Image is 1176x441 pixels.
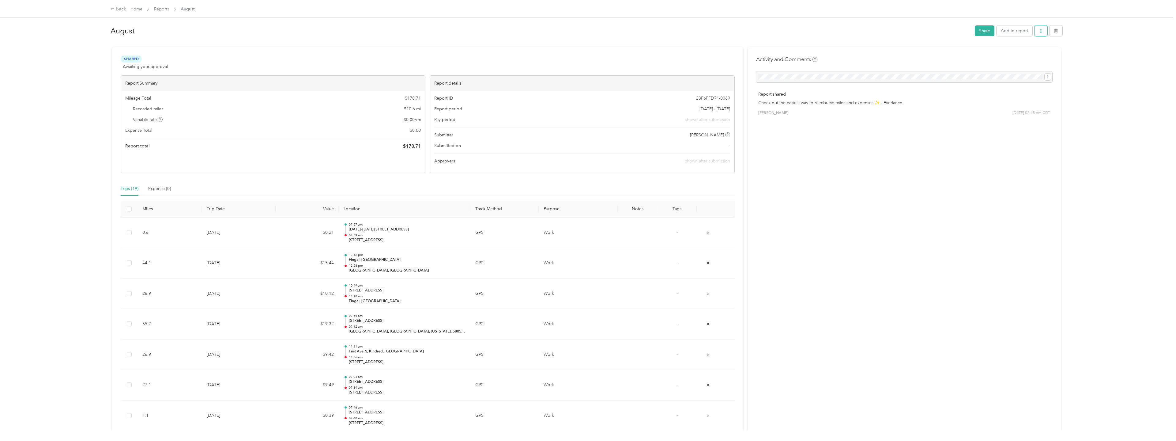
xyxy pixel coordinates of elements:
td: GPS [470,248,539,279]
a: Home [130,6,142,12]
td: GPS [470,309,539,340]
span: Recorded miles [133,106,163,112]
td: [DATE] [202,279,276,309]
iframe: Everlance-gr Chat Button Frame [1142,407,1176,441]
p: 12:58 pm [349,264,466,268]
h1: August [111,24,971,38]
a: Reports [154,6,169,12]
p: [GEOGRAPHIC_DATA], [GEOGRAPHIC_DATA] [349,268,466,273]
td: GPS [470,370,539,401]
p: 11:11 am [349,344,466,349]
th: Location [339,201,470,218]
td: 0.6 [138,218,202,248]
p: 12:12 pm [349,253,466,257]
span: 510.6 mi [404,106,421,112]
span: Report period [434,106,462,112]
p: Fingal, [GEOGRAPHIC_DATA] [349,298,466,304]
span: Variable rate [133,116,163,123]
p: 07:57 am [349,222,466,227]
span: Submitted on [434,143,461,149]
th: Purpose [539,201,618,218]
span: August [181,6,195,12]
p: 07:34 am [349,386,466,390]
p: [GEOGRAPHIC_DATA], [GEOGRAPHIC_DATA], [US_STATE], 58054, [GEOGRAPHIC_DATA] [349,329,466,334]
p: [STREET_ADDRESS] [349,238,466,243]
p: Fingal, [GEOGRAPHIC_DATA] [349,257,466,263]
span: shown after submission [685,158,730,164]
p: [STREET_ADDRESS] [349,288,466,293]
p: 07:03 am [349,375,466,379]
p: [DATE]–[DATE][STREET_ADDRESS] [349,227,466,232]
span: Awaiting your approval [123,63,168,70]
span: - [677,230,678,235]
span: $ 178.71 [403,143,421,150]
td: 44.1 [138,248,202,279]
span: [PERSON_NAME] [758,110,788,116]
span: shown after submission [685,116,730,123]
td: $9.42 [276,340,339,370]
p: [STREET_ADDRESS] [349,390,466,395]
p: 07:46 am [349,405,466,410]
th: Miles [138,201,202,218]
td: 1.1 [138,401,202,431]
span: - [677,413,678,418]
span: - [677,260,678,265]
div: Report Summary [121,76,425,91]
td: Work [539,279,618,309]
span: [DATE] - [DATE] [699,106,730,112]
span: - [677,291,678,296]
span: Expense Total [125,127,152,134]
span: $ 0.00 / mi [404,116,421,123]
th: Trip Date [202,201,276,218]
td: GPS [470,218,539,248]
td: $10.12 [276,279,339,309]
td: [DATE] [202,340,276,370]
td: Work [539,309,618,340]
button: Share [975,25,994,36]
td: GPS [470,279,539,309]
div: Expense (0) [148,185,171,192]
td: [DATE] [202,248,276,279]
td: 28.9 [138,279,202,309]
p: 11:36 am [349,355,466,359]
td: $9.49 [276,370,339,401]
th: Notes [618,201,657,218]
td: [DATE] [202,401,276,431]
td: Work [539,370,618,401]
span: Report ID [434,95,453,101]
p: [STREET_ADDRESS] [349,359,466,365]
td: [DATE] [202,309,276,340]
p: Report shared [758,91,1050,97]
div: Trips (19) [121,185,138,192]
span: [PERSON_NAME] [690,132,724,138]
h4: Activity and Comments [756,55,817,63]
p: 07:59 am [349,233,466,238]
div: Back [110,6,126,13]
td: $15.44 [276,248,339,279]
p: [STREET_ADDRESS] [349,420,466,426]
p: [STREET_ADDRESS] [349,318,466,324]
td: [DATE] [202,218,276,248]
td: [DATE] [202,370,276,401]
span: Report total [125,143,150,149]
p: 07:55 am [349,314,466,318]
th: Tags [657,201,697,218]
p: First Ave N, Kindred, [GEOGRAPHIC_DATA] [349,349,466,354]
span: $ 178.71 [405,95,421,101]
td: Work [539,401,618,431]
p: 11:18 am [349,294,466,298]
span: - [729,143,730,149]
span: 23F6FFD71-0069 [696,95,730,101]
span: - [677,321,678,326]
span: Submitter [434,132,453,138]
th: Value [276,201,339,218]
span: Approvers [434,158,455,164]
td: GPS [470,340,539,370]
th: Track Method [470,201,539,218]
button: Add to report [997,25,1032,36]
td: 55.2 [138,309,202,340]
td: Work [539,218,618,248]
span: [DATE] 02:48 pm CDT [1012,110,1050,116]
span: Pay period [434,116,455,123]
p: 09:12 am [349,325,466,329]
